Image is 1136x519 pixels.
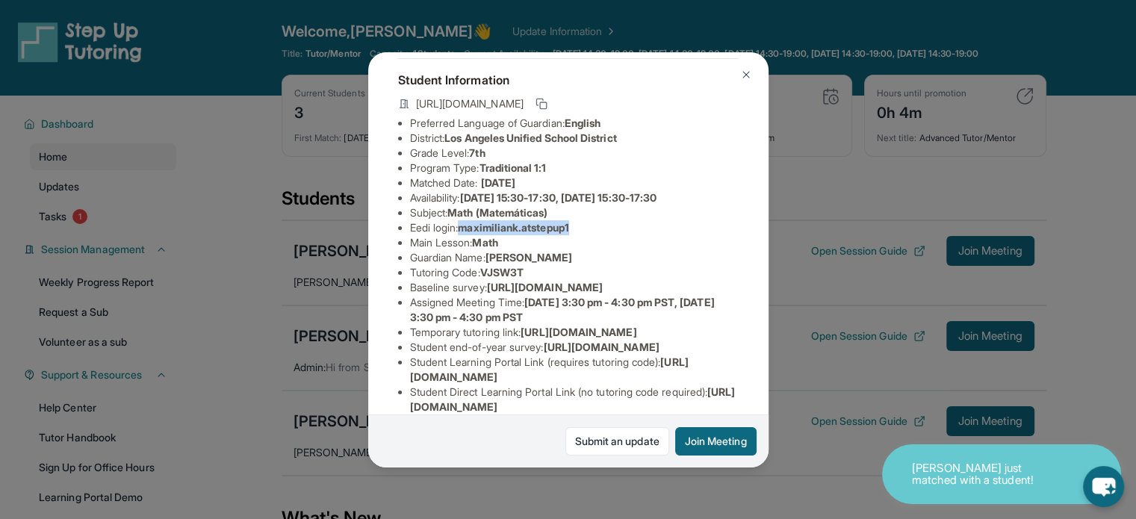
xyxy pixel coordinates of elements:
li: Student Direct Learning Portal Link (no tutoring code required) : [410,385,739,414]
span: VJSW3T [480,266,524,279]
span: [URL][DOMAIN_NAME] [521,326,636,338]
span: [URL][DOMAIN_NAME] [543,341,659,353]
li: Program Type: [410,161,739,175]
li: Temporary tutoring link : [410,325,739,340]
button: chat-button [1083,466,1124,507]
span: [DATE] [481,176,515,189]
li: Baseline survey : [410,280,739,295]
a: Submit an update [565,427,669,456]
button: Join Meeting [675,427,757,456]
li: Student end-of-year survey : [410,340,739,355]
span: [PERSON_NAME] [485,251,573,264]
li: Tutoring Code : [410,265,739,280]
li: District: [410,131,739,146]
p: [PERSON_NAME] just matched with a student! [912,462,1061,487]
button: Copy link [533,95,550,113]
li: Availability: [410,190,739,205]
span: 7th [469,146,485,159]
span: Math [472,236,497,249]
span: [DATE] 15:30-17:30, [DATE] 15:30-17:30 [459,191,657,204]
span: [DATE] 3:30 pm - 4:30 pm PST, [DATE] 3:30 pm - 4:30 pm PST [410,296,715,323]
span: Math (Matemáticas) [447,206,547,219]
li: Matched Date: [410,175,739,190]
li: Main Lesson : [410,235,739,250]
li: Student Learning Portal Link (requires tutoring code) : [410,355,739,385]
li: Guardian Name : [410,250,739,265]
li: Assigned Meeting Time : [410,295,739,325]
span: maximiliank.atstepup1 [458,221,568,234]
span: Traditional 1:1 [479,161,546,174]
img: Close Icon [740,69,752,81]
span: English [565,116,601,129]
li: Subject : [410,205,739,220]
span: [URL][DOMAIN_NAME] [487,281,603,293]
span: Los Angeles Unified School District [444,131,616,144]
h4: Student Information [398,71,739,89]
span: [URL][DOMAIN_NAME] [416,96,524,111]
li: Preferred Language of Guardian: [410,116,739,131]
li: Grade Level: [410,146,739,161]
li: Eedi login : [410,220,739,235]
